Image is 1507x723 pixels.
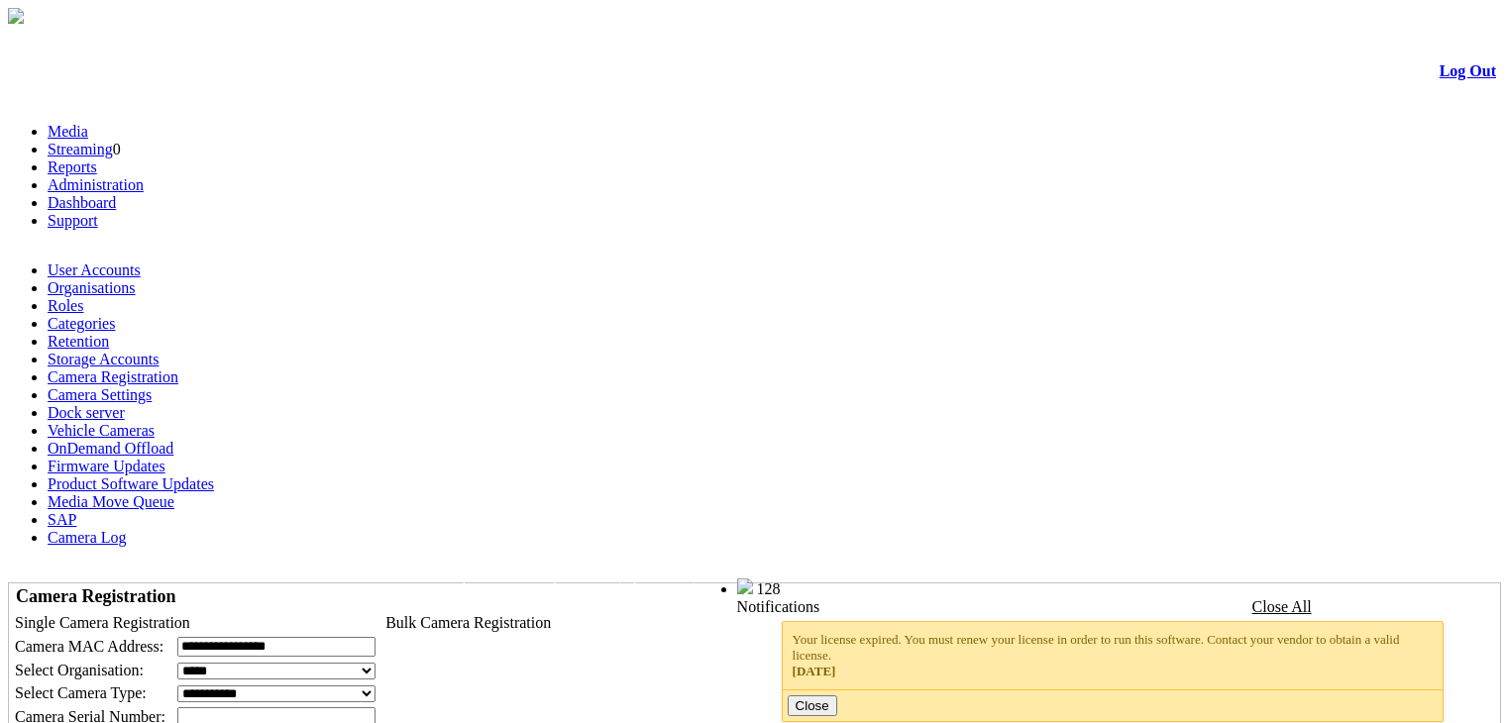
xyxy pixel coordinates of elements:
[48,422,155,439] a: Vehicle Cameras
[48,333,109,350] a: Retention
[48,176,144,193] a: Administration
[8,8,24,24] img: arrow-3.png
[48,493,174,510] a: Media Move Queue
[793,664,836,678] span: [DATE]
[737,578,753,594] img: bell25.png
[48,315,115,332] a: Categories
[385,614,551,631] span: Bulk Camera Registration
[737,598,1457,616] div: Notifications
[48,261,141,278] a: User Accounts
[48,141,113,157] a: Streaming
[48,368,178,385] a: Camera Registration
[48,475,214,492] a: Product Software Updates
[48,386,152,403] a: Camera Settings
[15,684,147,701] span: Select Camera Type:
[446,579,698,594] span: Welcome, System Administrator (Administrator)
[15,638,163,655] span: Camera MAC Address:
[48,123,88,140] a: Media
[48,404,125,421] a: Dock server
[788,695,837,716] button: Close
[48,458,165,474] a: Firmware Updates
[1252,598,1312,615] a: Close All
[1440,62,1496,79] a: Log Out
[113,141,121,157] span: 0
[48,212,98,229] a: Support
[48,351,159,367] a: Storage Accounts
[16,586,175,606] span: Camera Registration
[48,440,173,457] a: OnDemand Offload
[48,158,97,175] a: Reports
[48,194,116,211] a: Dashboard
[48,529,127,546] a: Camera Log
[48,279,136,296] a: Organisations
[15,662,144,678] span: Select Organisation:
[48,297,83,314] a: Roles
[793,632,1434,679] div: Your license expired. You must renew your license in order to run this software. Contact your ven...
[48,511,76,528] a: SAP
[15,614,190,631] span: Single Camera Registration
[757,580,781,597] span: 128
